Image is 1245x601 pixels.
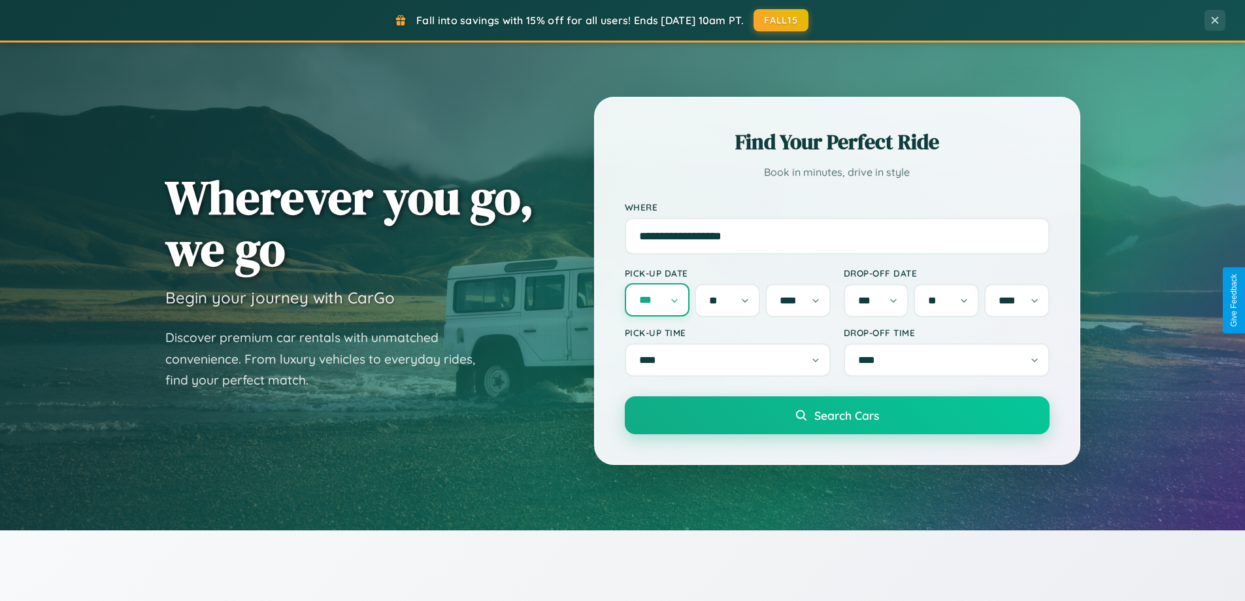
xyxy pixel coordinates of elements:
[416,14,744,27] span: Fall into savings with 15% off for all users! Ends [DATE] 10am PT.
[165,288,395,307] h3: Begin your journey with CarGo
[625,163,1050,182] p: Book in minutes, drive in style
[165,327,492,391] p: Discover premium car rentals with unmatched convenience. From luxury vehicles to everyday rides, ...
[844,267,1050,279] label: Drop-off Date
[625,396,1050,434] button: Search Cars
[814,408,879,422] span: Search Cars
[165,171,534,275] h1: Wherever you go, we go
[844,327,1050,338] label: Drop-off Time
[625,327,831,338] label: Pick-up Time
[754,9,808,31] button: FALL15
[625,267,831,279] label: Pick-up Date
[625,201,1050,213] label: Where
[1229,274,1238,327] div: Give Feedback
[625,128,1050,156] h2: Find Your Perfect Ride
